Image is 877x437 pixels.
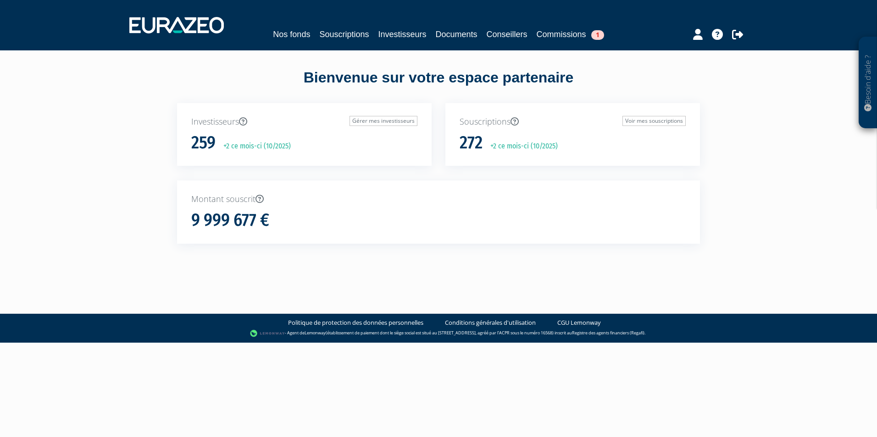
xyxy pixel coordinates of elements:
p: Souscriptions [460,116,686,128]
p: Montant souscrit [191,193,686,205]
h1: 272 [460,133,483,153]
a: Conseillers [487,28,527,41]
a: Conditions générales d'utilisation [445,318,536,327]
p: Besoin d'aide ? [863,42,873,124]
p: +2 ce mois-ci (10/2025) [217,141,291,152]
h1: 259 [191,133,216,153]
h1: 9 999 677 € [191,211,269,230]
a: CGU Lemonway [557,318,601,327]
a: Souscriptions [319,28,369,41]
div: - Agent de (établissement de paiement dont le siège social est situé au [STREET_ADDRESS], agréé p... [9,329,868,338]
a: Gérer mes investisseurs [350,116,417,126]
a: Registre des agents financiers (Regafi) [572,330,644,336]
a: Politique de protection des données personnelles [288,318,423,327]
a: Nos fonds [273,28,310,41]
div: Bienvenue sur votre espace partenaire [170,67,707,103]
p: +2 ce mois-ci (10/2025) [484,141,558,152]
a: Voir mes souscriptions [622,116,686,126]
a: Documents [436,28,477,41]
img: logo-lemonway.png [250,329,285,338]
a: Investisseurs [378,28,426,41]
span: 1 [591,30,604,40]
a: Lemonway [305,330,326,336]
p: Investisseurs [191,116,417,128]
a: Commissions1 [537,28,604,41]
img: 1732889491-logotype_eurazeo_blanc_rvb.png [129,17,224,33]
